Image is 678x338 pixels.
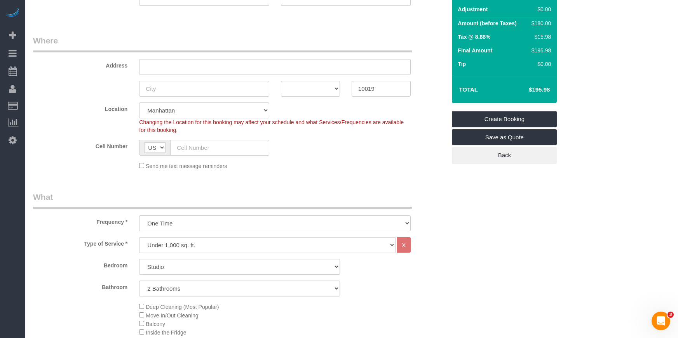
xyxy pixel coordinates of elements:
[27,215,133,226] label: Frequency *
[452,129,557,146] a: Save as Quote
[458,19,516,27] label: Amount (before Taxes)
[652,312,670,330] iframe: Intercom live chat
[505,87,550,93] h4: $195.98
[458,33,490,41] label: Tax @ 8.88%
[27,140,133,150] label: Cell Number
[146,321,165,327] span: Balcony
[33,35,412,52] legend: Where
[27,281,133,291] label: Bathroom
[5,8,20,19] img: Automaid Logo
[27,237,133,248] label: Type of Service *
[170,140,269,156] input: Cell Number
[528,19,551,27] div: $180.00
[528,33,551,41] div: $15.98
[146,163,227,169] span: Send me text message reminders
[668,312,674,318] span: 3
[33,191,412,209] legend: What
[146,329,186,336] span: Inside the Fridge
[27,102,133,113] label: Location
[146,312,198,319] span: Move In/Out Cleaning
[458,5,488,13] label: Adjustment
[146,304,219,310] span: Deep Cleaning (Most Popular)
[452,147,557,163] a: Back
[458,47,492,54] label: Final Amount
[458,60,466,68] label: Tip
[27,259,133,269] label: Bedroom
[27,59,133,69] label: Address
[139,81,269,97] input: City
[459,86,478,93] strong: Total
[528,47,551,54] div: $195.98
[352,81,411,97] input: Zip Code
[528,60,551,68] div: $0.00
[452,111,557,127] a: Create Booking
[528,5,551,13] div: $0.00
[139,119,404,133] span: Changing the Location for this booking may affect your schedule and what Services/Frequencies are...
